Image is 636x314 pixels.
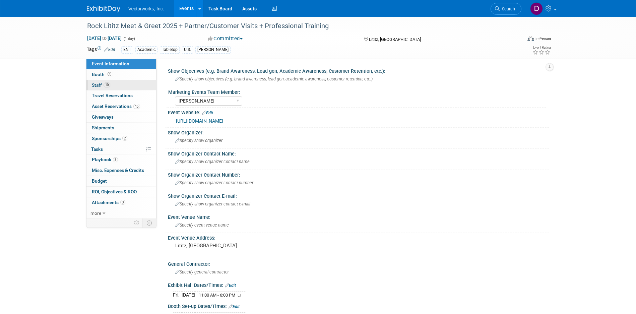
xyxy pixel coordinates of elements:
img: Don Hall [530,2,543,15]
span: Asset Reservations [92,104,140,109]
a: Shipments [86,123,156,133]
div: Rock Lititz Meet & Greet 2025 + Partner/Customer Visits + Professional Training [85,20,511,32]
div: Show Organizer Contact Number: [168,170,549,178]
a: Edit [104,47,115,52]
button: Committed [205,35,245,42]
span: (1 day) [123,37,135,41]
div: U.S. [182,46,193,53]
pre: Lititz, [GEOGRAPHIC_DATA] [175,243,319,249]
div: Show Organizer Contact Name: [168,149,549,157]
span: Specify show organizer contact name [175,159,250,164]
span: Attachments [92,200,125,205]
td: Toggle Event Tabs [143,218,156,227]
span: Misc. Expenses & Credits [92,168,144,173]
span: Lititz, [GEOGRAPHIC_DATA] [369,37,421,42]
span: ET [238,293,242,298]
div: Event Website: [168,108,549,116]
a: Misc. Expenses & Credits [86,165,156,176]
a: Search [491,3,521,15]
span: Specify show organizer [175,138,222,143]
a: Edit [225,283,236,288]
a: Tasks [86,144,156,154]
a: Playbook3 [86,154,156,165]
a: Edit [229,304,240,309]
span: Booth [92,72,113,77]
span: Budget [92,178,107,184]
span: Tasks [91,146,103,152]
a: Booth [86,69,156,80]
a: Asset Reservations15 [86,101,156,112]
div: Event Format [482,35,551,45]
span: Booth not reserved yet [106,72,113,77]
span: Playbook [92,157,118,162]
span: Shipments [92,125,114,130]
span: Specify show objectives (e.g. brand awareness, lead gen, academic awareness, customer retention, ... [175,76,373,81]
a: Sponsorships2 [86,133,156,144]
a: Event Information [86,59,156,69]
div: Show Organizer Contact E-mail: [168,191,549,199]
div: Event Venue Address: [168,233,549,241]
a: Attachments3 [86,197,156,208]
span: Specify show organizer contact e-mail [175,201,250,206]
a: [URL][DOMAIN_NAME] [176,118,223,124]
span: 11:00 AM - 6:00 PM [199,293,235,298]
span: Event Information [92,61,129,66]
span: ROI, Objectives & ROO [92,189,137,194]
div: Show Organizer: [168,128,549,136]
img: ExhibitDay [87,6,120,12]
a: Budget [86,176,156,186]
a: Staff10 [86,80,156,90]
span: more [90,210,101,216]
div: General Contractor: [168,259,549,267]
a: Travel Reservations [86,90,156,101]
span: 2 [122,136,127,141]
span: Travel Reservations [92,93,133,98]
span: Vectorworks, Inc. [128,6,164,11]
td: Personalize Event Tab Strip [131,218,143,227]
span: Sponsorships [92,136,127,141]
span: Specify general contractor [175,269,229,274]
a: ROI, Objectives & ROO [86,187,156,197]
span: 3 [113,157,118,162]
span: 15 [133,104,140,109]
span: to [101,36,108,41]
div: Marketing Events Team Member: [168,87,546,96]
div: [PERSON_NAME] [195,46,231,53]
div: Show Objectives (e.g. Brand Awareness, Lead gen, Academic Awareness, Customer Retention, etc.): [168,66,549,74]
span: Search [500,6,515,11]
td: [DATE] [182,292,195,299]
div: ENT [121,46,133,53]
span: Specify event venue name [175,223,229,228]
td: Fri. [173,292,182,299]
div: Exhibit Hall Dates/Times: [168,280,549,289]
div: Event Venue Name: [168,212,549,221]
span: Staff [92,82,110,88]
a: more [86,208,156,218]
span: Giveaways [92,114,114,120]
div: Event Rating [532,46,551,49]
span: Specify show organizer contact number [175,180,253,185]
a: Edit [202,111,213,115]
div: Tabletop [160,46,180,53]
img: Format-Inperson.png [527,36,534,41]
td: Tags [87,46,115,54]
span: [DATE] [DATE] [87,35,122,41]
span: 3 [120,200,125,205]
span: 10 [104,82,110,87]
a: Giveaways [86,112,156,122]
div: In-Person [535,36,551,41]
div: Academic [135,46,157,53]
div: Booth Set-up Dates/Times: [168,301,549,310]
